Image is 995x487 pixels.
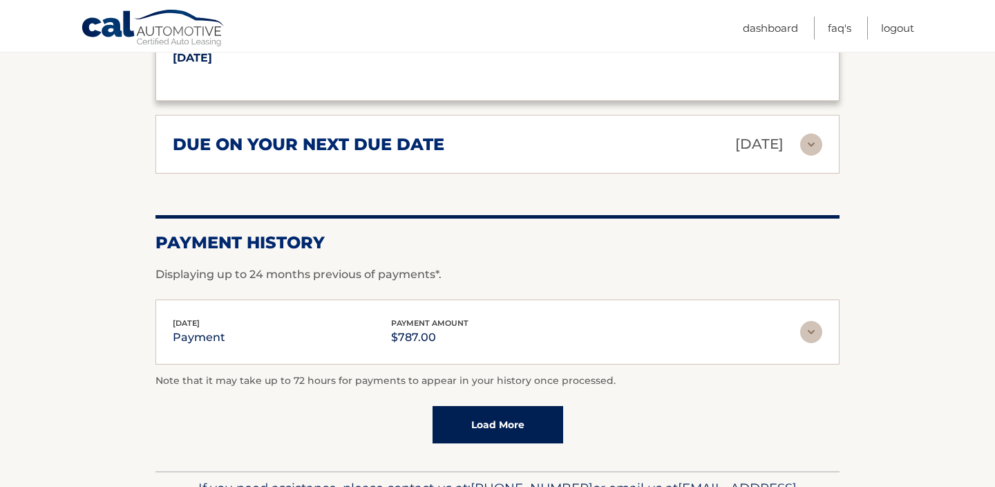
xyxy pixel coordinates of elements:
a: Logout [881,17,914,39]
span: [DATE] [173,318,200,328]
a: Cal Automotive [81,9,226,49]
a: Dashboard [743,17,798,39]
h2: due on your next due date [173,134,444,155]
h2: Payment History [155,232,840,253]
p: Note that it may take up to 72 hours for payments to appear in your history once processed. [155,373,840,389]
span: payment amount [391,318,468,328]
p: [DATE] [173,48,497,68]
img: accordion-rest.svg [800,134,822,156]
p: $787.00 [391,328,468,347]
p: [DATE] [735,132,784,156]
p: payment [173,328,225,347]
a: Load More [433,406,563,443]
a: FAQ's [828,17,851,39]
img: accordion-rest.svg [800,321,822,343]
p: Displaying up to 24 months previous of payments*. [155,266,840,283]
